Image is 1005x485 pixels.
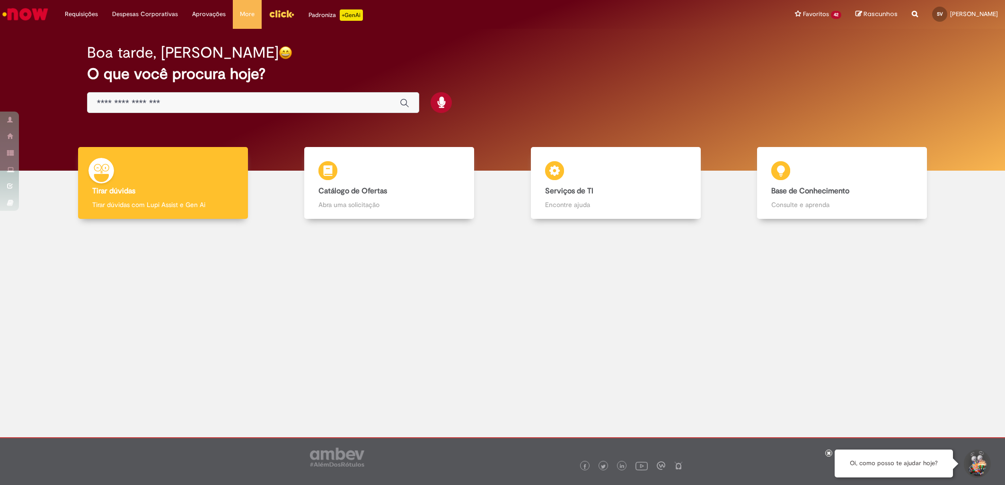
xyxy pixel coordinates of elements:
[240,9,255,19] span: More
[835,450,953,477] div: Oi, como posso te ajudar hoje?
[657,461,665,470] img: logo_footer_workplace.png
[318,200,460,209] p: Abra uma solicitação
[309,9,363,21] div: Padroniza
[276,147,503,219] a: Catálogo de Ofertas Abra uma solicitação
[92,200,234,209] p: Tirar dúvidas com Lupi Assist e Gen Ai
[855,10,898,19] a: Rascunhos
[87,66,918,82] h2: O que você procura hoje?
[674,461,683,470] img: logo_footer_naosei.png
[87,44,279,61] h2: Boa tarde, [PERSON_NAME]
[729,147,956,219] a: Base de Conhecimento Consulte e aprenda
[771,200,913,209] p: Consulte e aprenda
[279,46,292,60] img: happy-face.png
[864,9,898,18] span: Rascunhos
[771,186,849,196] b: Base de Conhecimento
[269,7,294,21] img: click_logo_yellow_360x200.png
[112,9,178,19] span: Despesas Corporativas
[635,459,648,472] img: logo_footer_youtube.png
[310,448,364,467] img: logo_footer_ambev_rotulo_gray.png
[92,186,135,196] b: Tirar dúvidas
[803,9,829,19] span: Favoritos
[831,11,841,19] span: 42
[50,147,276,219] a: Tirar dúvidas Tirar dúvidas com Lupi Assist e Gen Ai
[340,9,363,21] p: +GenAi
[620,464,625,469] img: logo_footer_linkedin.png
[65,9,98,19] span: Requisições
[545,186,593,196] b: Serviços de TI
[1,5,50,24] img: ServiceNow
[502,147,729,219] a: Serviços de TI Encontre ajuda
[318,186,387,196] b: Catálogo de Ofertas
[962,450,991,478] button: Iniciar Conversa de Suporte
[937,11,943,17] span: SV
[950,10,998,18] span: [PERSON_NAME]
[601,464,606,469] img: logo_footer_twitter.png
[192,9,226,19] span: Aprovações
[582,464,587,469] img: logo_footer_facebook.png
[545,200,687,209] p: Encontre ajuda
